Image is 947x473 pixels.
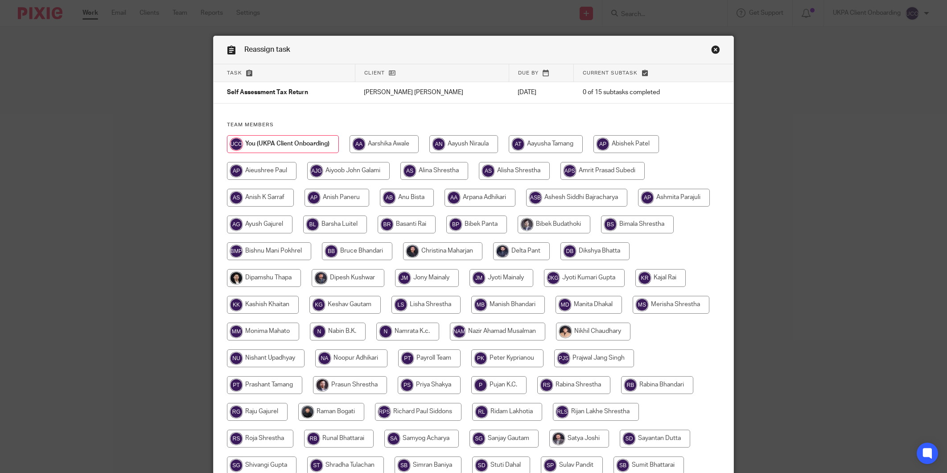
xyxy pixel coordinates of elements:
[364,88,500,97] p: [PERSON_NAME] [PERSON_NAME]
[364,71,385,75] span: Client
[227,121,720,129] h4: Team members
[227,90,308,96] span: Self Assessment Tax Return
[518,71,539,75] span: Due by
[244,46,290,53] span: Reassign task
[711,45,720,57] a: Close this dialog window
[574,82,698,104] td: 0 of 15 subtasks completed
[227,71,242,75] span: Task
[583,71,638,75] span: Current subtask
[518,88,565,97] p: [DATE]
